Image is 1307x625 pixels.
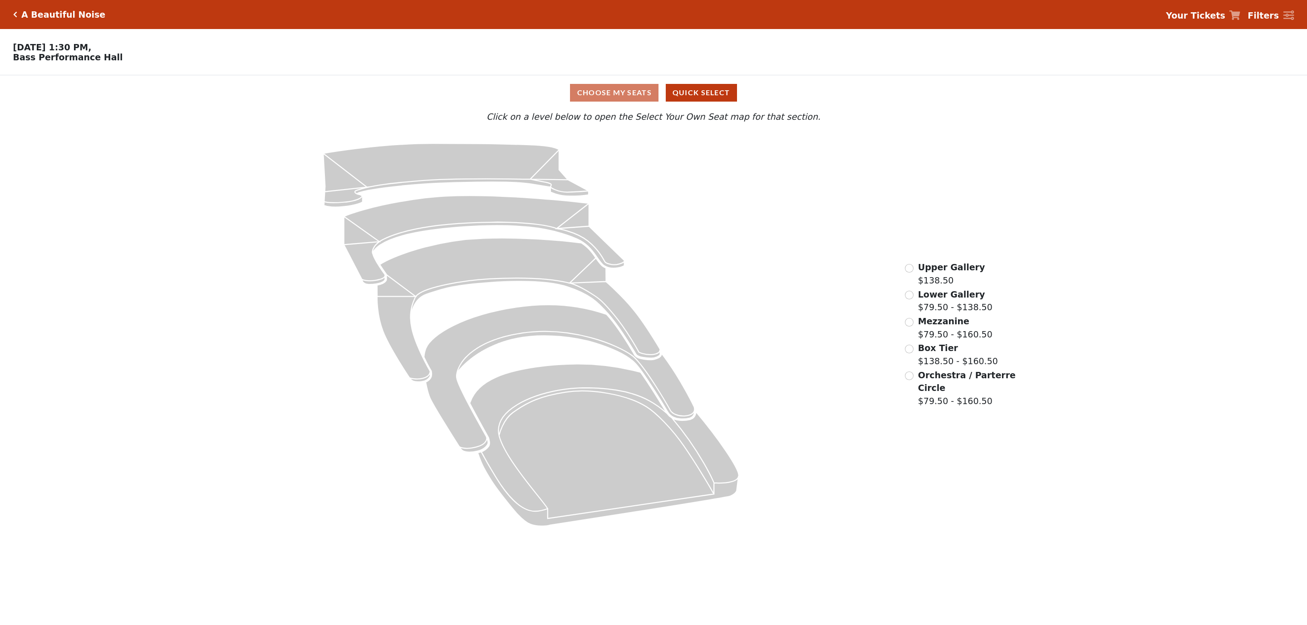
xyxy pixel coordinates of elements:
[918,342,998,367] label: $138.50 - $160.50
[1166,10,1225,20] strong: Your Tickets
[918,315,993,341] label: $79.50 - $160.50
[21,10,105,20] h5: A Beautiful Noise
[170,110,1137,123] p: Click on a level below to open the Select Your Own Seat map for that section.
[918,343,958,353] span: Box Tier
[13,11,17,18] a: Click here to go back to filters
[918,288,993,314] label: $79.50 - $138.50
[323,143,589,207] path: Upper Gallery - Seats Available: 263
[1248,9,1294,22] a: Filters
[470,364,738,526] path: Orchestra / Parterre Circle - Seats Available: 21
[666,84,737,102] button: Quick Select
[918,370,1016,393] span: Orchestra / Parterre Circle
[918,261,985,287] label: $138.50
[918,262,985,272] span: Upper Gallery
[918,289,985,299] span: Lower Gallery
[1248,10,1279,20] strong: Filters
[1166,9,1240,22] a: Your Tickets
[918,316,969,326] span: Mezzanine
[344,195,624,284] path: Lower Gallery - Seats Available: 23
[918,369,1017,408] label: $79.50 - $160.50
